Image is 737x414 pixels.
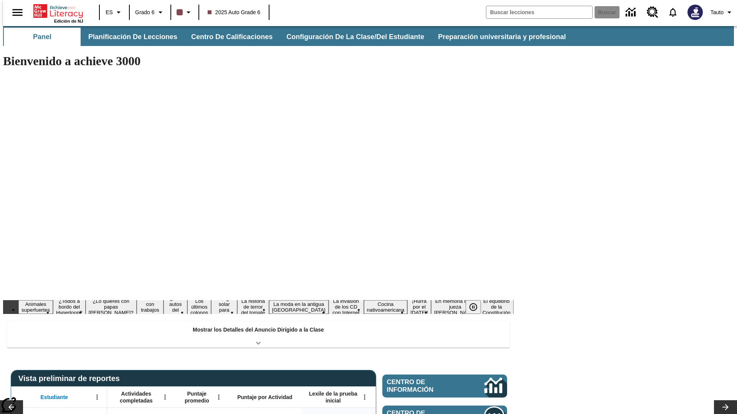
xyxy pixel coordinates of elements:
div: Pausar [466,300,489,314]
h1: Bienvenido a achieve 3000 [3,54,514,68]
div: Portada [33,3,83,23]
div: Subbarra de navegación [3,28,573,46]
button: Diapositiva 8 La historia de terror del tomate [237,297,269,317]
button: Diapositiva 3 ¿Lo quieres con papas fritas? [86,297,137,317]
button: Abrir el menú lateral [6,1,29,24]
span: 2025 Auto Grade 6 [208,8,261,16]
a: Notificaciones [663,2,683,22]
div: Subbarra de navegación [3,26,734,46]
span: Estudiante [41,394,68,401]
input: Buscar campo [486,6,592,18]
button: Carrusel de lecciones, seguir [714,400,737,414]
span: Tauto [711,8,724,16]
p: Mostrar los Detalles del Anuncio Dirigido a la Clase [193,326,324,334]
button: Diapositiva 12 ¡Hurra por el Día de la Constitución! [407,297,431,317]
span: Actividades completadas [111,390,162,404]
button: Pausar [466,300,481,314]
button: Diapositiva 11 Cocina nativoamericana [364,300,408,314]
span: Puntaje por Actividad [237,394,292,401]
button: Diapositiva 2 ¿Todos a bordo del Hyperloop? [53,297,86,317]
button: Diapositiva 7 Energía solar para todos [211,294,237,320]
button: Planificación de lecciones [82,28,183,46]
button: Abrir menú [213,391,225,403]
button: Diapositiva 5 ¿Los autos del futuro? [164,294,187,320]
span: Vista preliminar de reportes [18,374,124,383]
button: Diapositiva 6 Los últimos colonos [187,297,211,317]
button: Diapositiva 13 En memoria de la jueza O'Connor [431,297,479,317]
button: Preparación universitaria y profesional [432,28,572,46]
button: Diapositiva 1 Animales superfuertes [18,300,53,314]
button: Grado: Grado 6, Elige un grado [132,5,168,19]
button: Panel [4,28,81,46]
span: Centro de información [387,378,459,394]
span: Edición de NJ [54,19,83,23]
span: ES [106,8,113,16]
div: Mostrar los Detalles del Anuncio Dirigido a la Clase [7,321,510,348]
img: Avatar [687,5,703,20]
span: Lexile de la prueba inicial [305,390,361,404]
a: Portada [33,3,83,19]
a: Centro de información [382,375,507,398]
a: Centro de recursos, Se abrirá en una pestaña nueva. [642,2,663,23]
button: Diapositiva 4 Niños con trabajos sucios [137,294,164,320]
span: Grado 6 [135,8,155,16]
button: Lenguaje: ES, Selecciona un idioma [102,5,127,19]
button: Diapositiva 9 La moda en la antigua Roma [269,300,329,314]
button: Abrir menú [359,391,370,403]
button: Escoja un nuevo avatar [683,2,707,22]
button: Abrir menú [159,391,171,403]
button: Centro de calificaciones [185,28,279,46]
span: Puntaje promedio [178,390,215,404]
button: Diapositiva 10 La invasión de los CD con Internet [329,297,364,317]
button: El color de la clase es café oscuro. Cambiar el color de la clase. [174,5,196,19]
button: Configuración de la clase/del estudiante [280,28,430,46]
button: Diapositiva 14 El equilibrio de la Constitución [479,297,514,317]
a: Centro de información [621,2,642,23]
button: Perfil/Configuración [707,5,737,19]
button: Abrir menú [91,391,103,403]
